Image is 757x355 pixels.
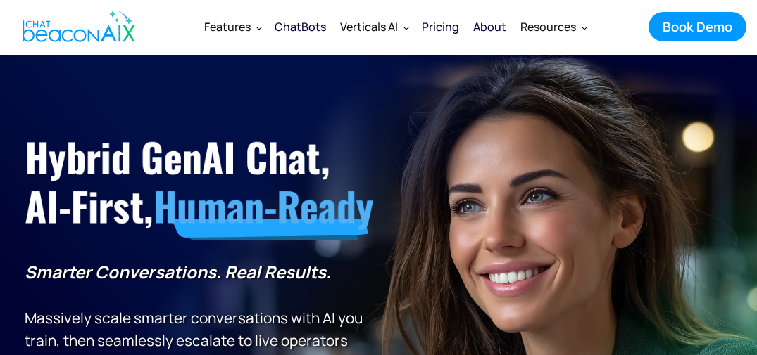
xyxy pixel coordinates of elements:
img: Dropdown [256,25,262,30]
div: Features [204,17,251,37]
strong: Smarter Conversations. Real Results. [25,260,331,283]
div: Book Demo [663,18,732,36]
img: Dropdown [403,25,409,30]
div: ChatBots [275,17,326,37]
span: Human-Ready [153,176,373,235]
div: Features [197,10,268,44]
a: ChatBots [268,8,333,45]
div: Resources [520,17,576,37]
div: Verticals AI [333,10,415,44]
div: About [473,17,506,37]
a: About [466,8,513,45]
div: Resources [513,10,593,44]
a: home [11,2,143,51]
h1: Hybrid GenAI Chat, AI-First, [25,132,386,231]
div: Pricing [422,17,459,37]
a: Pricing [415,8,466,45]
div: Verticals AI [340,17,398,37]
img: Dropdown [582,25,587,30]
a: Book Demo [649,12,746,41]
